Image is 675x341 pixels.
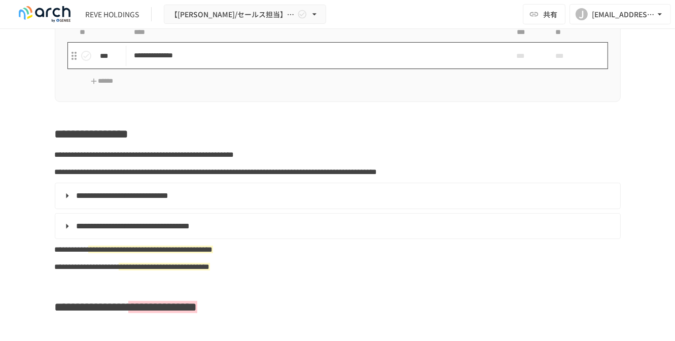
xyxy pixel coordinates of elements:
[543,9,557,20] span: 共有
[164,5,326,24] button: 【[PERSON_NAME]/セールス担当】REVE HOLDINGS様_初期設定サポート
[570,4,671,24] button: J[EMAIL_ADDRESS][DOMAIN_NAME]
[576,8,588,20] div: J
[85,9,139,20] div: REVE HOLDINGS
[592,8,655,21] div: [EMAIL_ADDRESS][DOMAIN_NAME]
[76,46,96,66] button: status
[67,23,609,70] table: task table
[170,8,295,21] span: 【[PERSON_NAME]/セールス担当】REVE HOLDINGS様_初期設定サポート
[523,4,565,24] button: 共有
[12,6,77,22] img: logo-default@2x-9cf2c760.svg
